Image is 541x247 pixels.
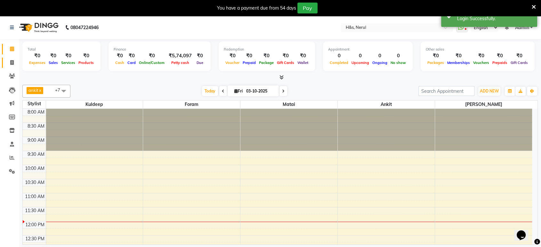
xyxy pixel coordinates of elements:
div: Finance [114,47,206,52]
div: Redemption [224,47,310,52]
span: Vouchers [472,60,491,65]
span: Today [202,86,218,96]
a: x [38,88,41,93]
span: Petty cash [170,60,191,65]
div: 8:30 AM [26,123,46,130]
span: matai [240,100,337,108]
span: Foram [143,100,240,108]
div: Total [28,47,95,52]
span: Package [257,60,275,65]
span: [PERSON_NAME] [435,100,532,108]
div: ₹0 [126,52,137,60]
div: ₹0 [224,52,241,60]
span: Cash [114,60,126,65]
div: Stylist [23,100,46,107]
div: Appointment [328,47,408,52]
div: 12:30 PM [24,235,46,242]
div: ₹0 [275,52,296,60]
span: +7 [55,87,65,92]
div: ₹0 [28,52,47,60]
span: Expenses [28,60,47,65]
div: ₹0 [509,52,529,60]
div: 0 [350,52,371,60]
div: ₹0 [47,52,60,60]
span: Voucher [224,60,241,65]
div: ₹0 [241,52,257,60]
div: 8:00 AM [26,109,46,116]
div: ₹0 [491,52,509,60]
b: 08047224946 [70,19,99,36]
span: ankit [338,100,435,108]
div: 11:30 AM [24,207,46,214]
div: 12:00 PM [24,221,46,228]
span: Wallet [296,60,310,65]
span: ADD NEW [480,89,499,93]
div: 10:00 AM [24,165,46,172]
div: 11:00 AM [24,193,46,200]
div: ₹0 [114,52,126,60]
span: Gift Cards [275,60,296,65]
div: ₹5,74,097 [166,52,194,60]
div: 0 [389,52,408,60]
button: ADD NEW [478,87,500,96]
div: ₹0 [194,52,206,60]
span: Fri [233,89,244,93]
input: 2025-10-03 [244,86,276,96]
div: 9:00 AM [26,137,46,144]
div: ₹0 [77,52,95,60]
span: Memberships [446,60,472,65]
div: 9:30 AM [26,151,46,158]
span: Card [126,60,137,65]
div: 0 [371,52,389,60]
span: Ongoing [371,60,389,65]
span: Products [77,60,95,65]
span: Services [60,60,77,65]
div: ₹0 [257,52,275,60]
div: ₹0 [60,52,77,60]
span: Packages [426,60,446,65]
span: ankit [28,88,38,93]
button: Pay [297,3,318,13]
span: Prepaid [241,60,257,65]
div: ₹0 [296,52,310,60]
span: Due [195,60,205,65]
span: Prepaids [491,60,509,65]
input: Search Appointment [418,86,474,96]
div: ₹0 [426,52,446,60]
div: 0 [328,52,350,60]
div: ₹0 [446,52,472,60]
div: Login Successfully. [457,15,532,22]
img: logo [16,19,60,36]
span: Online/Custom [137,60,166,65]
div: Other sales [426,47,529,52]
span: Sales [47,60,60,65]
span: Gift Cards [509,60,529,65]
div: You have a payment due from 54 days [217,5,296,12]
span: No show [389,60,408,65]
iframe: chat widget [514,221,535,241]
div: ₹0 [472,52,491,60]
div: 10:30 AM [24,179,46,186]
div: ₹0 [137,52,166,60]
span: Kuldeep [46,100,143,108]
span: Admin [515,24,529,31]
span: Upcoming [350,60,371,65]
span: Completed [328,60,350,65]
